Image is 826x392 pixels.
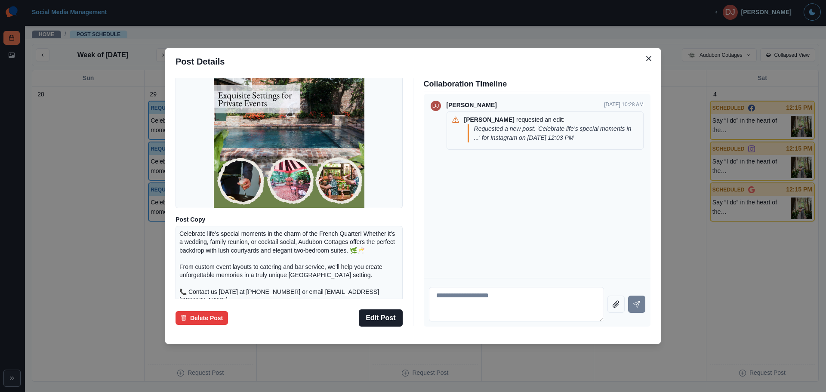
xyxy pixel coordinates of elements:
[432,99,439,113] div: Dana Jacob
[359,309,402,327] button: Edit Post
[464,115,515,124] p: [PERSON_NAME]
[214,58,364,208] img: iew9c7p9sx5s7s5hmnav
[607,296,625,313] button: Attach file
[424,78,651,90] p: Collaboration Timeline
[604,101,644,110] p: [DATE] 10:28 AM
[642,52,656,65] button: Close
[516,115,564,124] p: requested an edit:
[628,296,645,313] button: Send message
[165,48,661,75] header: Post Details
[474,124,636,142] p: Requested a new post: 'Celebrate life’s special moments in ...' for Instagram on [DATE] 12:03 PM
[447,101,497,110] p: [PERSON_NAME]
[176,311,228,325] button: Delete Post
[179,230,399,329] p: Celebrate life’s special moments in the charm of the French Quarter! Whether it’s a wedding, fami...
[176,215,403,224] p: Post Copy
